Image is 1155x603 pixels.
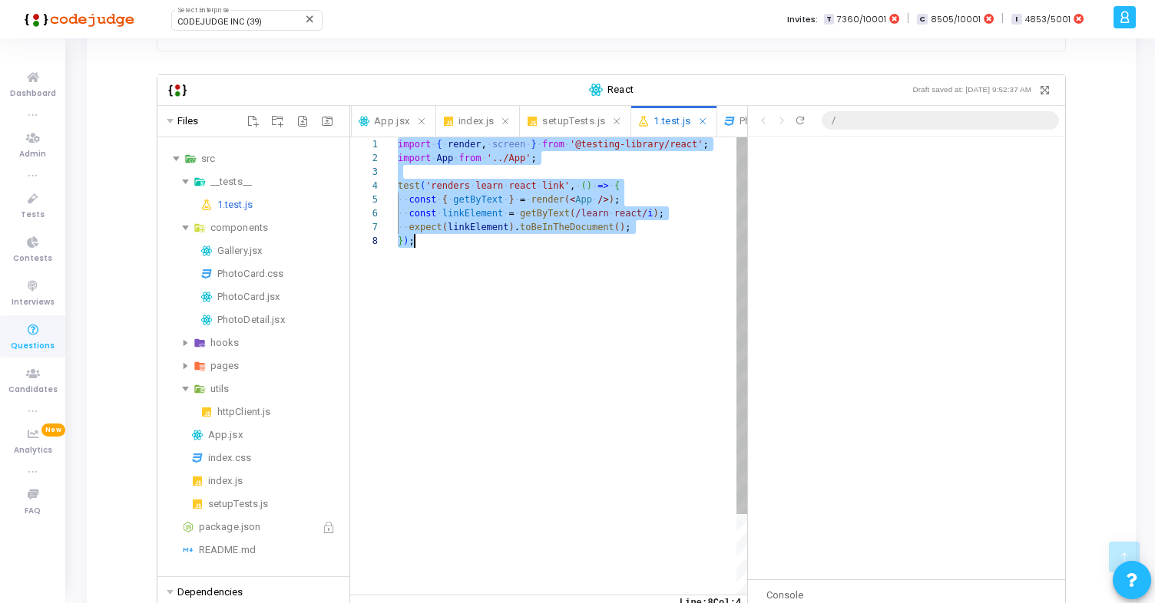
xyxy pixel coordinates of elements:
[208,449,343,467] div: index.css
[520,194,525,205] span: =
[470,180,475,191] span: ·‌
[1034,76,1056,104] button: Enter Fullscreen
[453,194,503,205] span: getByText
[25,505,41,518] span: FAQ
[436,106,521,137] button: index.js
[531,139,536,150] span: }
[703,139,708,150] span: ;
[41,423,65,437] span: New
[409,194,436,205] span: const
[191,450,204,466] img: css.svg
[486,153,531,163] span: '../App'
[442,222,448,232] span: (
[620,222,625,232] span: )
[822,111,1059,130] input: Current Sandpack URL
[167,82,188,98] img: codejudge2-light.jpg
[350,234,378,248] div: 8
[614,194,620,205] span: ;
[525,139,531,150] span: ·‌
[587,180,592,191] span: )
[575,194,592,205] span: App
[13,252,52,265] span: Contests
[217,403,343,421] div: httpClient.js
[184,150,197,167] img: folder-src-open.svg
[525,194,531,205] span: ·‌
[625,222,630,232] span: ;
[409,222,442,232] span: expect
[824,14,834,25] span: T
[200,404,213,420] img: javascript.svg
[492,139,525,150] span: screen
[194,219,206,236] img: folder-components-open.svg
[570,139,703,150] span: '@testing-library/react'
[486,139,491,150] span: ·‌
[588,82,604,97] img: react.svg
[350,106,748,137] div: Select active file
[177,585,243,600] span: Dependencies
[409,208,436,219] span: const
[398,194,409,205] span: ·‌·‌
[191,473,204,489] img: javascript.svg
[210,334,343,352] div: hooks
[515,222,520,232] span: .
[431,153,436,163] span: ·‌
[917,14,927,25] span: C
[515,194,520,205] span: ·‌
[442,113,455,130] img: javascript.svg
[542,139,564,150] span: from
[614,208,647,219] span: react/
[217,196,343,214] div: 1.test.js
[637,113,650,130] img: test-js.svg
[658,208,664,219] span: ;
[608,180,614,191] span: ·‌
[481,153,486,163] span: ·‌
[592,194,597,205] span: ·‌
[442,208,503,219] span: linkElement
[240,109,266,134] button: Add File
[350,193,378,206] div: 5
[520,222,614,232] span: toBeInTheDocument
[475,180,503,191] span: learn
[217,311,343,329] div: PhotoDetail.jsx
[191,496,204,512] img: javascript.svg
[194,358,206,374] img: folder-views.svg
[14,444,52,457] span: Analytics
[425,180,470,191] span: 'renders
[358,113,370,130] img: react.svg
[458,113,495,130] span: index.js
[352,106,436,137] button: App.jsx
[608,208,614,219] span: ·‌
[403,236,409,246] span: )
[350,206,378,220] div: 6
[208,495,343,513] div: setupTests.js
[520,208,570,219] span: getByText
[614,180,620,191] span: {
[374,113,410,130] span: App.jsx
[542,113,605,130] span: setupTests.js
[787,13,818,26] label: Invites:
[564,139,570,150] span: ·‌
[503,208,508,219] span: ·‌
[217,265,343,283] div: PhotoCard.css
[200,288,213,305] img: react.svg
[442,139,448,150] span: ·‌
[907,11,909,27] span: |
[515,208,520,219] span: ·‌
[773,114,791,127] button: Go forward one page
[536,180,541,191] span: ·‌
[453,153,458,163] span: ·‌
[210,357,343,375] div: pages
[210,173,343,191] div: __tests__
[350,179,378,193] div: 4
[647,208,653,219] span: i
[631,106,716,137] button: 1.test.js
[575,208,608,219] span: /learn
[912,82,1031,97] p: Draft saved at: [DATE] 9:52:37 AM
[508,180,536,191] span: react
[654,113,690,130] span: 1.test.js
[19,148,46,161] span: Admin
[398,236,403,246] span: }
[436,194,442,205] span: ·‌
[409,236,414,246] span: ;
